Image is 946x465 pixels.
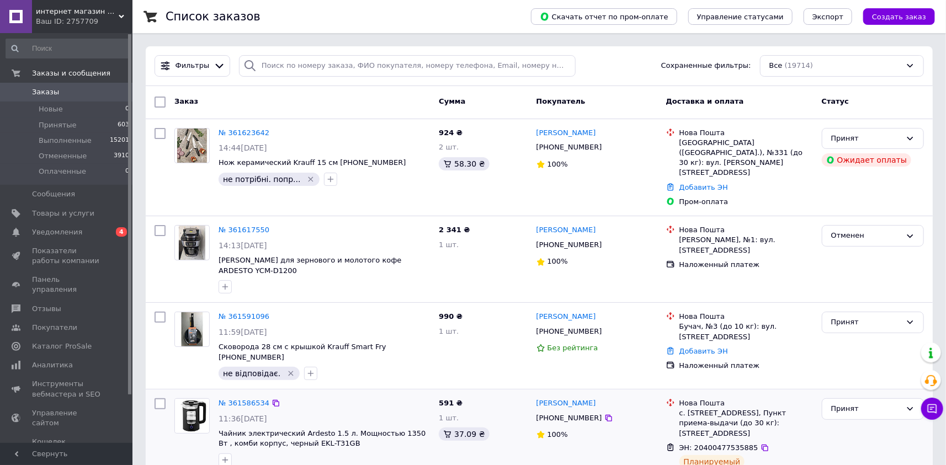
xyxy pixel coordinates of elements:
[872,13,926,21] span: Создать заказ
[174,398,210,434] a: Фото товару
[177,129,207,163] img: Фото товару
[118,120,129,130] span: 603
[679,312,813,322] div: Нова Пошта
[32,323,77,333] span: Покупатели
[32,341,92,351] span: Каталог ProSale
[548,344,598,352] span: Без рейтинга
[679,128,813,138] div: Нова Пошта
[39,167,86,177] span: Оплаченные
[32,209,94,218] span: Товары и услуги
[116,227,127,237] span: 4
[219,343,386,361] a: Сковорода 28 см с крышкой Krauff Smart Fry [PHONE_NUMBER]
[534,411,604,425] div: [PHONE_NUMBER]
[32,304,61,314] span: Отзывы
[219,143,267,152] span: 14:44[DATE]
[219,414,267,423] span: 11:36[DATE]
[179,226,205,260] img: Фото товару
[175,399,209,433] img: Фото товару
[174,312,210,347] a: Фото товару
[531,8,677,25] button: Скачать отчет по пром-оплате
[286,369,295,378] svg: Удалить метку
[219,256,401,275] span: [PERSON_NAME] для зернового и молотого кофе ARDESTO YCM-D1200
[679,225,813,235] div: Нова Пошта
[679,197,813,207] div: Пром-оплата
[32,246,102,266] span: Показатели работы компании
[239,55,576,77] input: Поиск по номеру заказа, ФИО покупателя, номеру телефона, Email, номеру накладной
[679,235,813,255] div: [PERSON_NAME], №1: вул. [STREET_ADDRESS]
[548,257,568,265] span: 100%
[6,39,130,58] input: Поиск
[679,183,728,191] a: Добавить ЭН
[679,361,813,371] div: Наложенный платеж
[812,13,843,21] span: Экспорт
[536,398,596,409] a: [PERSON_NAME]
[688,8,793,25] button: Управление статусами
[439,414,459,422] span: 1 шт.
[32,68,110,78] span: Заказы и сообщения
[439,157,489,170] div: 58.30 ₴
[666,97,744,105] span: Доставка и оплата
[697,13,784,21] span: Управление статусами
[219,241,267,250] span: 14:13[DATE]
[439,312,463,320] span: 990 ₴
[219,226,269,234] a: № 361617550
[536,312,596,322] a: [PERSON_NAME]
[661,61,751,71] span: Сохраненные фильтры:
[39,136,92,146] span: Выполненные
[174,97,198,105] span: Заказ
[534,324,604,339] div: [PHONE_NUMBER]
[831,403,901,415] div: Принят
[223,175,301,184] span: не потрібні. попр...
[439,399,463,407] span: 591 ₴
[679,443,758,452] span: ЭН: 20400477535885
[32,437,102,457] span: Кошелек компании
[219,158,406,167] a: Нож керамический Krauff 15 см [PHONE_NUMBER]
[125,167,129,177] span: 0
[39,120,77,130] span: Принятые
[32,189,75,199] span: Сообщения
[223,369,280,378] span: не відповідає.
[439,240,459,249] span: 1 шт.
[921,398,943,420] button: Чат с покупателем
[548,160,568,168] span: 100%
[439,427,489,441] div: 37.09 ₴
[32,408,102,428] span: Управление сайтом
[219,312,269,320] a: № 361591096
[536,225,596,236] a: [PERSON_NAME]
[831,317,901,328] div: Принят
[39,104,63,114] span: Новые
[439,327,459,335] span: 1 шт.
[166,10,261,23] h1: Список заказов
[439,143,459,151] span: 2 шт.
[831,133,901,145] div: Принят
[32,275,102,295] span: Панель управления
[804,8,852,25] button: Экспорт
[125,104,129,114] span: 0
[679,260,813,270] div: Наложенный платеж
[219,328,267,336] span: 11:59[DATE]
[114,151,129,161] span: 3910
[822,97,849,105] span: Статус
[679,347,728,355] a: Добавить ЭН
[174,225,210,260] a: Фото товару
[534,140,604,154] div: [PHONE_NUMBER]
[219,399,269,407] a: № 361586534
[219,429,426,448] a: Чайник электрический Ardesto 1.5 л. Мощностью 1350 Вт , комби корпус, черный EKL-T31GB
[831,230,901,242] div: Отменен
[39,151,87,161] span: Отмененные
[536,128,596,138] a: [PERSON_NAME]
[32,227,82,237] span: Уведомления
[306,175,315,184] svg: Удалить метку
[540,12,668,22] span: Скачать отчет по пром-оплате
[36,17,132,26] div: Ваш ID: 2757709
[536,97,586,105] span: Покупатель
[679,408,813,439] div: с. [STREET_ADDRESS], Пункт приема-выдачи (до 30 кг): [STREET_ADDRESS]
[439,226,470,234] span: 2 341 ₴
[179,312,205,346] img: Фото товару
[439,129,463,137] span: 924 ₴
[176,61,210,71] span: Фильтры
[110,136,129,146] span: 15201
